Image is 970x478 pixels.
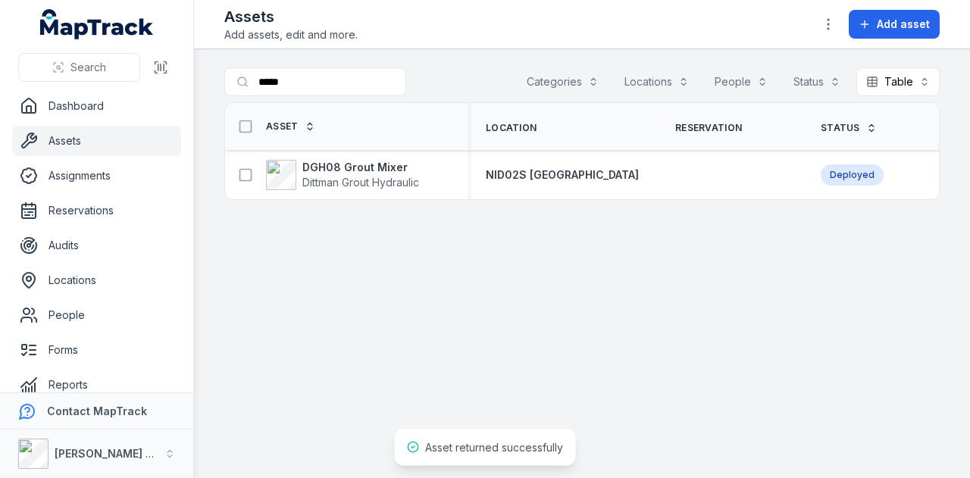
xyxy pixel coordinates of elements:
strong: Contact MapTrack [47,405,147,417]
a: Assets [12,126,181,156]
span: Dittman Grout Hydraulic [302,176,419,189]
a: Status [821,122,877,134]
span: Location [486,122,537,134]
button: Status [784,67,850,96]
span: Add asset [877,17,930,32]
button: Add asset [849,10,940,39]
span: Add assets, edit and more. [224,27,358,42]
button: Table [856,67,940,96]
strong: DGH08 Grout Mixer [302,160,419,175]
a: Reservations [12,195,181,226]
h2: Assets [224,6,358,27]
a: NID02S [GEOGRAPHIC_DATA] [486,167,639,183]
a: DGH08 Grout MixerDittman Grout Hydraulic [266,160,419,190]
span: Search [70,60,106,75]
a: Locations [12,265,181,295]
span: Asset [266,120,299,133]
div: Deployed [821,164,884,186]
a: Asset [266,120,315,133]
span: Status [821,122,860,134]
a: Dashboard [12,91,181,121]
span: Reservation [675,122,742,134]
button: Categories [517,67,609,96]
a: MapTrack [40,9,154,39]
a: Reports [12,370,181,400]
span: NID02S [GEOGRAPHIC_DATA] [486,168,639,181]
button: Locations [615,67,699,96]
a: Forms [12,335,181,365]
button: People [705,67,778,96]
button: Search [18,53,140,82]
a: People [12,300,181,330]
a: Audits [12,230,181,261]
strong: [PERSON_NAME] Group [55,447,179,460]
a: Assignments [12,161,181,191]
